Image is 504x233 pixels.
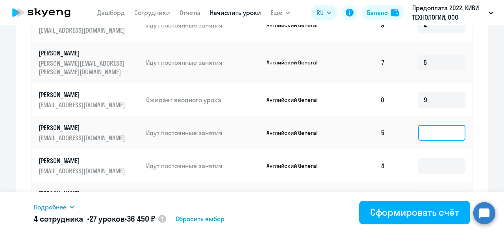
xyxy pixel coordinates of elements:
[311,5,337,20] button: RU
[336,182,391,215] td: 11
[39,123,140,142] a: [PERSON_NAME][EMAIL_ADDRESS][DOMAIN_NAME]
[367,8,388,17] div: Баланс
[412,3,485,22] p: Предоплата 2022, КИВИ ТЕХНОЛОГИИ, ООО
[176,214,224,224] span: Сбросить выбор
[317,8,324,17] span: RU
[336,83,391,116] td: 0
[391,9,399,17] img: balance
[34,213,155,224] h5: 4 сотрудника • •
[34,202,67,212] span: Подробнее
[267,22,326,29] p: Английский General
[336,42,391,83] td: 7
[267,96,326,103] p: Английский General
[39,49,127,57] p: [PERSON_NAME]
[336,149,391,182] td: 4
[39,59,127,76] p: [PERSON_NAME][EMAIL_ADDRESS][PERSON_NAME][DOMAIN_NAME]
[39,156,140,175] a: [PERSON_NAME][EMAIL_ADDRESS][DOMAIN_NAME]
[146,161,260,170] p: Идут постоянные занятия
[146,21,260,29] p: Идут постоянные занятия
[127,214,155,224] span: 36 450 ₽
[180,9,200,17] a: Отчеты
[362,5,404,20] button: Балансbalance
[39,26,127,35] p: [EMAIL_ADDRESS][DOMAIN_NAME]
[39,167,127,175] p: [EMAIL_ADDRESS][DOMAIN_NAME]
[39,156,127,165] p: [PERSON_NAME]
[39,90,140,109] a: [PERSON_NAME][EMAIL_ADDRESS][DOMAIN_NAME]
[39,189,140,208] a: [PERSON_NAME][EMAIL_ADDRESS][DOMAIN_NAME]
[146,128,260,137] p: Идут постоянные занятия
[267,162,326,169] p: Английский General
[210,9,261,17] a: Начислить уроки
[271,8,282,17] span: Ещё
[408,3,497,22] button: Предоплата 2022, КИВИ ТЕХНОЛОГИИ, ООО
[39,49,140,76] a: [PERSON_NAME][PERSON_NAME][EMAIL_ADDRESS][PERSON_NAME][DOMAIN_NAME]
[146,58,260,67] p: Идут постоянные занятия
[267,59,326,66] p: Английский General
[267,129,326,136] p: Английский General
[39,189,127,198] p: [PERSON_NAME]
[39,101,127,109] p: [EMAIL_ADDRESS][DOMAIN_NAME]
[39,134,127,142] p: [EMAIL_ADDRESS][DOMAIN_NAME]
[271,5,290,20] button: Ещё
[370,206,459,218] div: Сформировать счёт
[134,9,170,17] a: Сотрудники
[336,9,391,42] td: 9
[146,95,260,104] p: Ожидает вводного урока
[359,201,470,224] button: Сформировать счёт
[336,116,391,149] td: 5
[89,214,125,224] span: 27 уроков
[97,9,125,17] a: Дашборд
[39,90,127,99] p: [PERSON_NAME]
[39,16,140,35] a: [EMAIL_ADDRESS][DOMAIN_NAME]
[39,123,127,132] p: [PERSON_NAME]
